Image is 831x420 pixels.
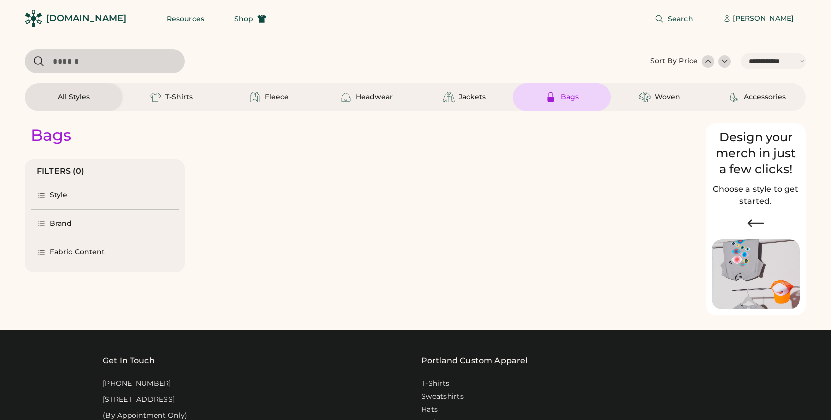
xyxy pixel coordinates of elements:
[165,92,193,102] div: T-Shirts
[46,12,126,25] div: [DOMAIN_NAME]
[421,379,449,389] a: T-Shirts
[421,392,464,402] a: Sweatshirts
[421,405,438,415] a: Hats
[712,183,800,207] h2: Choose a style to get started.
[561,92,579,102] div: Bags
[443,91,455,103] img: Jackets Icon
[155,9,216,29] button: Resources
[50,190,68,200] div: Style
[31,125,71,145] div: Bags
[668,15,693,22] span: Search
[50,247,105,257] div: Fabric Content
[459,92,486,102] div: Jackets
[58,92,90,102] div: All Styles
[265,92,289,102] div: Fleece
[50,219,72,229] div: Brand
[103,379,171,389] div: [PHONE_NUMBER]
[655,92,680,102] div: Woven
[733,14,794,24] div: [PERSON_NAME]
[728,91,740,103] img: Accessories Icon
[650,56,698,66] div: Sort By Price
[340,91,352,103] img: Headwear Icon
[149,91,161,103] img: T-Shirts Icon
[643,9,705,29] button: Search
[37,165,85,177] div: FILTERS (0)
[712,129,800,177] div: Design your merch in just a few clicks!
[249,91,261,103] img: Fleece Icon
[234,15,253,22] span: Shop
[103,395,175,405] div: [STREET_ADDRESS]
[744,92,786,102] div: Accessories
[103,355,155,367] div: Get In Touch
[639,91,651,103] img: Woven Icon
[712,239,800,310] img: Image of Lisa Congdon Eye Print on T-Shirt and Hat
[25,10,42,27] img: Rendered Logo - Screens
[421,355,527,367] a: Portland Custom Apparel
[356,92,393,102] div: Headwear
[545,91,557,103] img: Bags Icon
[222,9,278,29] button: Shop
